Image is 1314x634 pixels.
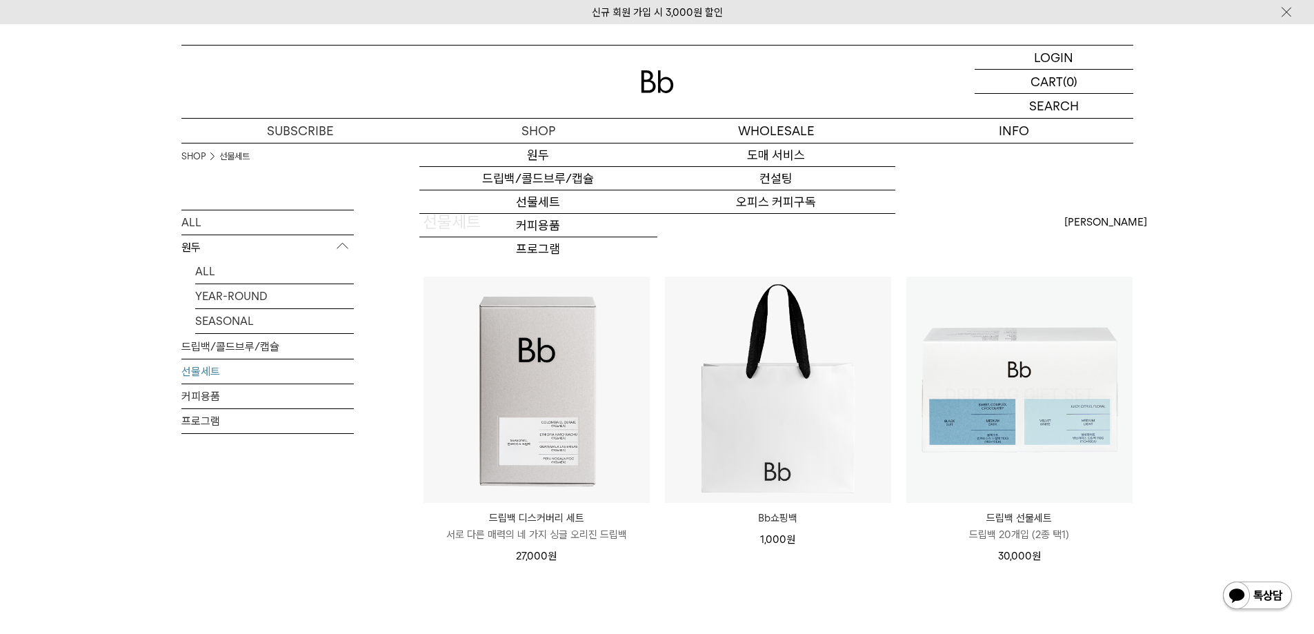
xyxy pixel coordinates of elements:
p: (0) [1063,70,1077,93]
a: YEAR-ROUND [195,284,354,308]
a: 커피용품 [181,384,354,408]
a: ALL [195,259,354,284]
a: 선물세트 [219,150,250,164]
a: ALL [181,210,354,235]
span: 원 [786,533,795,546]
a: 신규 회원 가입 시 3,000원 할인 [592,6,723,19]
span: [PERSON_NAME] [1064,214,1147,230]
a: 원두 [419,143,657,167]
a: 선물세트 [419,190,657,214]
a: CART (0) [975,70,1133,94]
a: 도매 서비스 [657,143,895,167]
p: SEARCH [1029,94,1079,118]
img: 카카오톡 채널 1:1 채팅 버튼 [1222,580,1293,613]
a: SEASONAL [195,309,354,333]
a: 드립백/콜드브루/캡슐 [181,335,354,359]
span: 원 [548,550,557,562]
a: SHOP [419,119,657,143]
a: 선물세트 [181,359,354,384]
p: CART [1031,70,1063,93]
p: INFO [895,119,1133,143]
img: Bb쇼핑백 [665,277,891,503]
p: 서로 다른 매력의 네 가지 싱글 오리진 드립백 [424,526,650,543]
img: 1000000068_add2_01.png [906,277,1133,503]
a: SUBSCRIBE [181,119,419,143]
a: 드립백 디스커버리 세트 서로 다른 매력의 네 가지 싱글 오리진 드립백 [424,510,650,543]
p: 드립백 선물세트 [906,510,1133,526]
a: 드립백/콜드브루/캡슐 [419,167,657,190]
a: 컨설팅 [657,167,895,190]
p: 드립백 20개입 (2종 택1) [906,526,1133,543]
img: 로고 [641,70,674,93]
img: 드립백 디스커버리 세트 [424,277,650,503]
a: 프로그램 [419,237,657,261]
span: 30,000 [998,550,1041,562]
p: WHOLESALE [657,119,895,143]
a: 커피용품 [419,214,657,237]
span: 원 [1032,550,1041,562]
a: LOGIN [975,46,1133,70]
p: LOGIN [1034,46,1073,69]
a: 드립백 선물세트 드립백 20개입 (2종 택1) [906,510,1133,543]
a: SHOP [181,150,206,164]
span: 27,000 [516,550,557,562]
a: 오피스 커피구독 [657,190,895,214]
a: 드립백 선물세트 [906,277,1133,503]
p: 드립백 디스커버리 세트 [424,510,650,526]
span: 1,000 [760,533,795,546]
p: 원두 [181,235,354,260]
a: Bb쇼핑백 [665,510,891,526]
a: 프로그램 [181,409,354,433]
